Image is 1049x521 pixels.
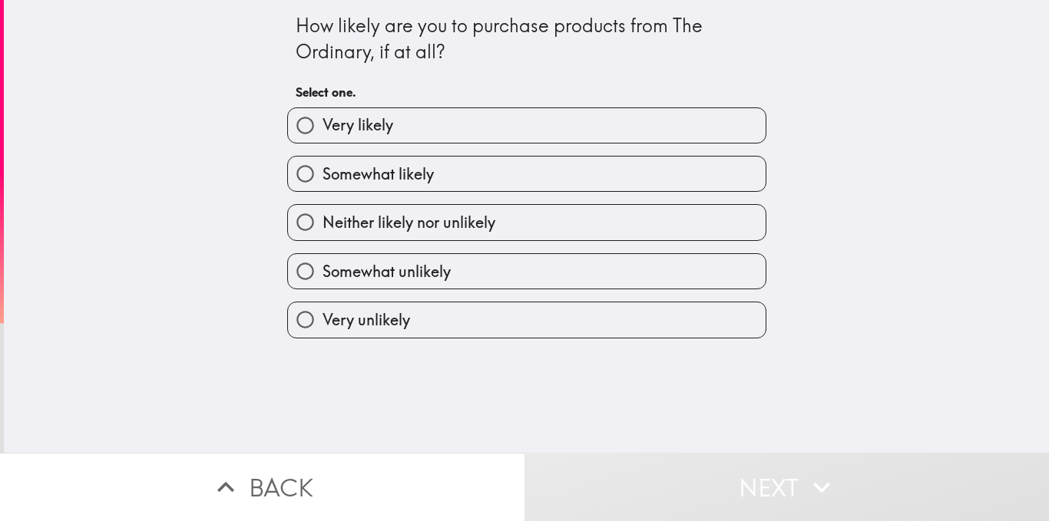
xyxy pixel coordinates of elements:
[288,108,766,143] button: Very likely
[288,254,766,289] button: Somewhat unlikely
[323,261,451,282] span: Somewhat unlikely
[288,205,766,239] button: Neither likely nor unlikely
[323,114,393,136] span: Very likely
[524,453,1049,521] button: Next
[323,212,495,233] span: Neither likely nor unlikely
[323,163,434,185] span: Somewhat likely
[296,84,758,101] h6: Select one.
[296,13,758,64] div: How likely are you to purchase products from The Ordinary, if at all?
[323,309,410,331] span: Very unlikely
[288,302,766,337] button: Very unlikely
[288,157,766,191] button: Somewhat likely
